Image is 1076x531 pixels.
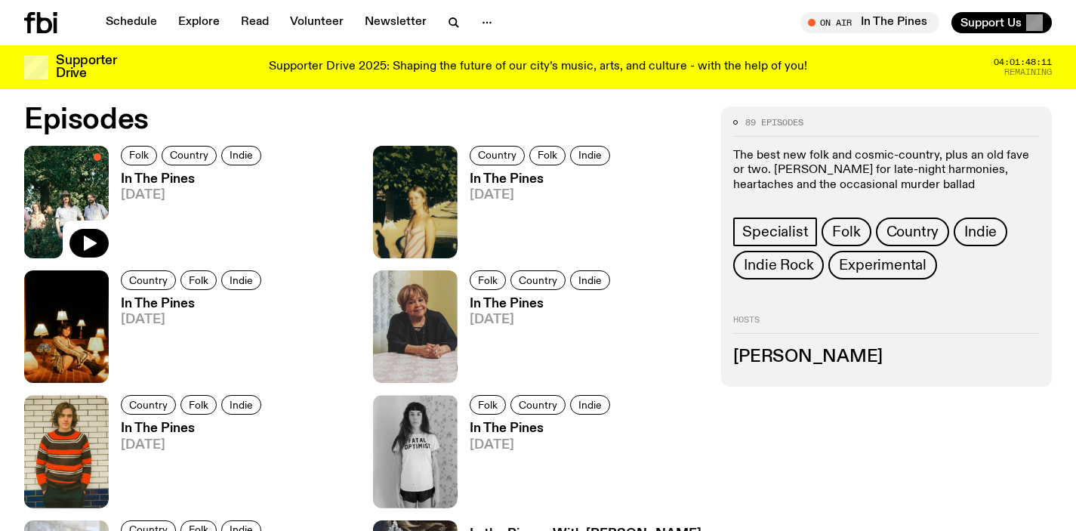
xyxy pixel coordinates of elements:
span: 89 episodes [745,119,803,127]
span: Folk [189,274,208,286]
span: Experimental [839,257,926,273]
span: [DATE] [470,439,615,452]
span: Folk [478,274,498,286]
a: Indie [221,395,261,415]
a: Schedule [97,12,166,33]
span: Country [129,400,168,411]
span: Folk [189,400,208,411]
h3: In The Pines [470,173,615,186]
span: [DATE] [470,189,615,202]
a: Folk [529,146,566,165]
span: [DATE] [121,189,266,202]
span: Specialist [742,224,808,240]
a: In The Pines[DATE] [458,173,615,258]
span: Folk [478,400,498,411]
button: Support Us [951,12,1052,33]
h3: In The Pines [470,422,615,435]
a: Explore [169,12,229,33]
a: Indie Rock [733,251,824,279]
span: Folk [538,150,557,161]
p: The best new folk and cosmic-country, plus an old fave or two. [PERSON_NAME] for late-night harmo... [733,149,1040,193]
h3: In The Pines [121,422,266,435]
span: Country [129,274,168,286]
span: Indie [578,400,602,411]
a: Country [510,270,566,290]
a: Indie [570,146,610,165]
span: Indie [964,224,997,240]
a: Indie [221,146,261,165]
span: Country [170,150,208,161]
h2: Hosts [733,316,1040,334]
span: Indie [230,150,253,161]
a: Country [470,146,525,165]
a: In The Pines[DATE] [109,298,266,383]
a: Country [121,395,176,415]
span: Folk [832,224,860,240]
h3: [PERSON_NAME] [733,349,1040,366]
a: Country [121,270,176,290]
a: Specialist [733,218,817,246]
a: Volunteer [281,12,353,33]
span: [DATE] [121,439,266,452]
a: Folk [470,395,506,415]
a: Country [876,218,950,246]
span: [DATE] [121,313,266,326]
span: Remaining [1004,68,1052,76]
a: Indie [570,270,610,290]
button: On AirIn The Pines [800,12,939,33]
h3: In The Pines [121,173,266,186]
span: Indie [578,274,602,286]
a: Folk [180,270,217,290]
h3: In The Pines [121,298,266,310]
a: Newsletter [356,12,436,33]
a: Folk [822,218,871,246]
h3: In The Pines [470,298,615,310]
a: Experimental [828,251,937,279]
a: Country [510,395,566,415]
span: Folk [129,150,149,161]
span: Country [519,274,557,286]
span: Indie [230,400,253,411]
span: [DATE] [470,313,615,326]
a: In The Pines[DATE] [109,422,266,508]
a: In The Pines[DATE] [458,298,615,383]
span: Country [886,224,939,240]
span: 04:01:48:11 [994,58,1052,66]
a: In The Pines[DATE] [109,173,266,258]
a: Indie [570,395,610,415]
span: Indie [230,274,253,286]
a: Indie [221,270,261,290]
span: Country [519,400,557,411]
span: Indie [578,150,602,161]
a: Read [232,12,278,33]
span: Support Us [960,16,1022,29]
h3: Supporter Drive [56,54,116,80]
h2: Episodes [24,107,703,134]
a: Country [162,146,217,165]
span: Indie Rock [744,257,813,273]
p: Supporter Drive 2025: Shaping the future of our city’s music, arts, and culture - with the help o... [269,60,807,74]
a: Folk [121,146,157,165]
span: Country [478,150,516,161]
a: In The Pines[DATE] [458,422,615,508]
a: Folk [470,270,506,290]
a: Folk [180,395,217,415]
a: Indie [954,218,1007,246]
